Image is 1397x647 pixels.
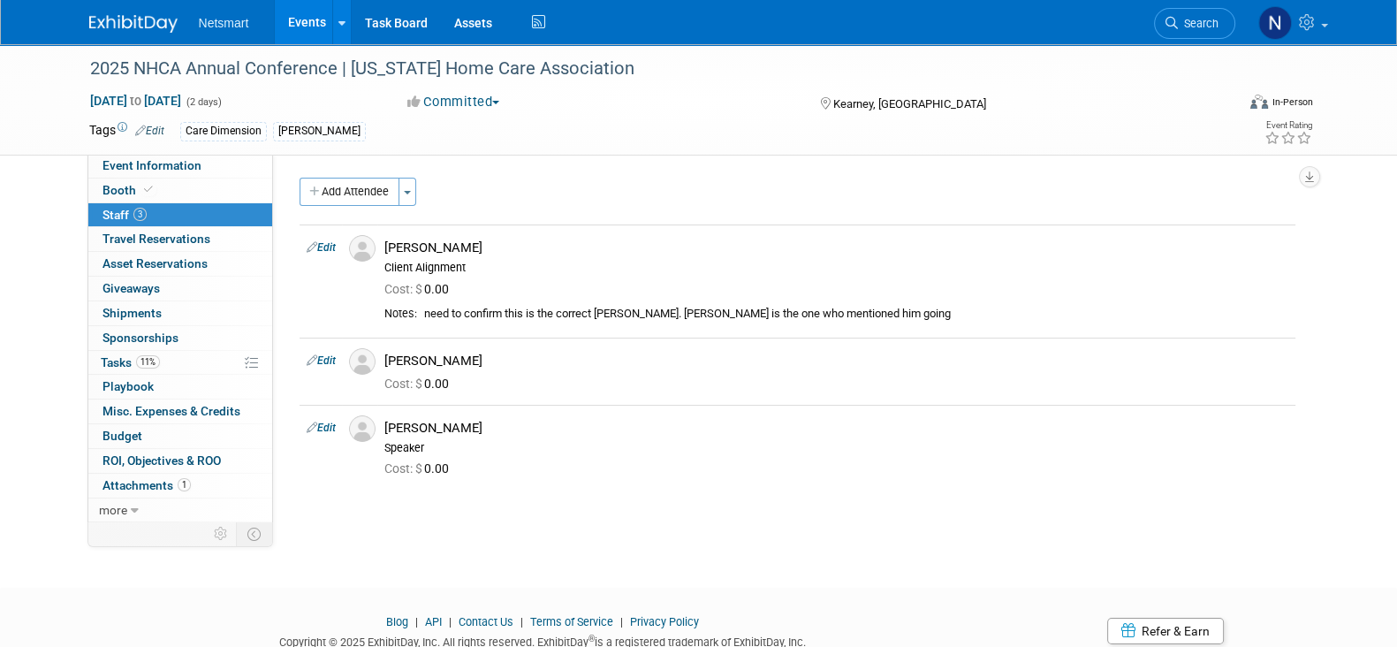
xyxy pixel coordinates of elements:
img: Associate-Profile-5.png [349,415,376,442]
a: Tasks11% [88,351,272,375]
button: Add Attendee [300,178,399,206]
span: Event Information [102,158,201,172]
a: Staff3 [88,203,272,227]
span: | [444,615,456,628]
sup: ® [588,634,595,643]
td: Personalize Event Tab Strip [206,522,237,545]
span: ROI, Objectives & ROO [102,453,221,468]
div: [PERSON_NAME] [384,353,1288,369]
span: Cost: $ [384,377,424,391]
img: Associate-Profile-5.png [349,235,376,262]
a: Booth [88,179,272,202]
span: Cost: $ [384,282,424,296]
span: Shipments [102,306,162,320]
a: Misc. Expenses & Credits [88,400,272,423]
div: Event Rating [1264,121,1311,130]
span: (2 days) [185,96,222,108]
a: Edit [135,125,164,137]
img: Nina Finn [1258,6,1292,40]
span: to [127,94,144,108]
button: Committed [401,93,506,111]
div: need to confirm this is the correct [PERSON_NAME]. [PERSON_NAME] is the one who mentioned him going [424,307,1288,322]
a: Privacy Policy [630,615,699,628]
a: Asset Reservations [88,252,272,276]
a: Refer & Earn [1107,618,1224,644]
div: Notes: [384,307,417,321]
span: Tasks [101,355,160,369]
div: Speaker [384,441,1288,455]
img: Format-Inperson.png [1250,95,1268,109]
span: more [99,503,127,517]
span: Travel Reservations [102,232,210,246]
span: 0.00 [384,282,456,296]
a: Edit [307,354,336,367]
span: | [411,615,422,628]
span: Cost: $ [384,461,424,476]
a: Giveaways [88,277,272,301]
span: 11% [136,355,160,369]
div: Care Dimension [180,122,267,141]
span: 1 [178,478,191,491]
a: Search [1154,8,1235,39]
span: | [616,615,627,628]
a: Travel Reservations [88,227,272,251]
img: Associate-Profile-5.png [349,348,376,375]
a: Edit [307,241,336,254]
a: Terms of Service [530,615,613,628]
td: Tags [89,121,164,141]
span: Attachments [102,478,191,492]
a: Blog [386,615,408,628]
i: Booth reservation complete [144,185,153,194]
span: 0.00 [384,377,456,391]
span: Sponsorships [102,331,178,345]
div: 2025 NHCA Annual Conference | [US_STATE] Home Care Association [84,53,1209,85]
a: Budget [88,424,272,448]
span: Booth [102,183,156,197]
a: Sponsorships [88,326,272,350]
span: | [516,615,528,628]
span: Giveaways [102,281,160,295]
a: Event Information [88,154,272,178]
span: 0.00 [384,461,456,476]
span: Search [1178,17,1219,30]
span: Kearney, [GEOGRAPHIC_DATA] [833,97,986,110]
span: Netsmart [199,16,249,30]
a: Playbook [88,375,272,399]
td: Toggle Event Tabs [236,522,272,545]
span: Budget [102,429,142,443]
a: Attachments1 [88,474,272,498]
div: [PERSON_NAME] [384,240,1288,256]
a: Contact Us [459,615,513,628]
a: more [88,499,272,522]
span: [DATE] [DATE] [89,93,182,109]
span: 3 [133,208,147,221]
div: Event Format [1131,92,1313,118]
span: Playbook [102,379,154,393]
a: Edit [307,422,336,434]
div: Client Alignment [384,261,1288,275]
a: ROI, Objectives & ROO [88,449,272,473]
div: [PERSON_NAME] [384,420,1288,437]
span: Asset Reservations [102,256,208,270]
a: Shipments [88,301,272,325]
span: Misc. Expenses & Credits [102,404,240,418]
img: ExhibitDay [89,15,178,33]
a: API [425,615,442,628]
span: Staff [102,208,147,222]
div: [PERSON_NAME] [273,122,366,141]
div: In-Person [1271,95,1312,109]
